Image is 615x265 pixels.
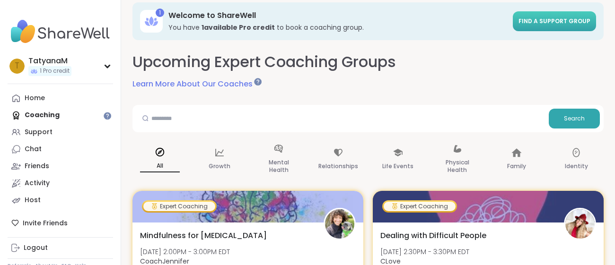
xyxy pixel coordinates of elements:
[518,17,590,25] span: Find a support group
[168,10,507,21] h3: Welcome to ShareWell
[140,160,180,172] p: All
[25,179,50,188] div: Activity
[8,214,113,231] div: Invite Friends
[513,11,596,31] a: Find a support group
[8,90,113,107] a: Home
[202,23,275,32] b: 1 available Pro credit
[254,78,262,85] iframe: Spotlight
[8,124,113,141] a: Support
[549,109,600,128] button: Search
[318,161,358,172] p: Relationships
[25,196,41,205] div: Host
[156,9,164,17] div: 1
[8,15,113,48] img: ShareWell Nav Logo
[132,51,396,73] h2: Upcoming Expert Coaching Groups
[209,161,230,172] p: Growth
[140,247,230,256] span: [DATE] 2:00PM - 3:00PM EDT
[40,67,70,75] span: 1 Pro credit
[24,243,48,253] div: Logout
[8,158,113,175] a: Friends
[565,209,595,239] img: CLove
[8,192,113,209] a: Host
[143,202,215,211] div: Expert Coaching
[25,145,42,154] div: Chat
[565,161,588,172] p: Identity
[168,23,507,32] h3: You have to book a coaching group.
[507,161,526,172] p: Family
[104,112,111,120] iframe: Spotlight
[259,157,299,176] p: Mental Health
[325,209,354,239] img: CoachJennifer
[28,56,71,66] div: TatyanaM
[15,60,19,72] span: T
[380,230,486,241] span: Dealing with Difficult People
[8,175,113,192] a: Activity
[25,94,45,103] div: Home
[25,162,49,171] div: Friends
[25,128,53,137] div: Support
[8,141,113,158] a: Chat
[8,239,113,256] a: Logout
[564,114,585,123] span: Search
[380,247,469,256] span: [DATE] 2:30PM - 3:30PM EDT
[384,202,456,211] div: Expert Coaching
[132,78,260,90] a: Learn More About Our Coaches
[382,161,413,172] p: Life Events
[438,157,477,176] p: Physical Health
[140,230,267,241] span: Mindfulness for [MEDICAL_DATA]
